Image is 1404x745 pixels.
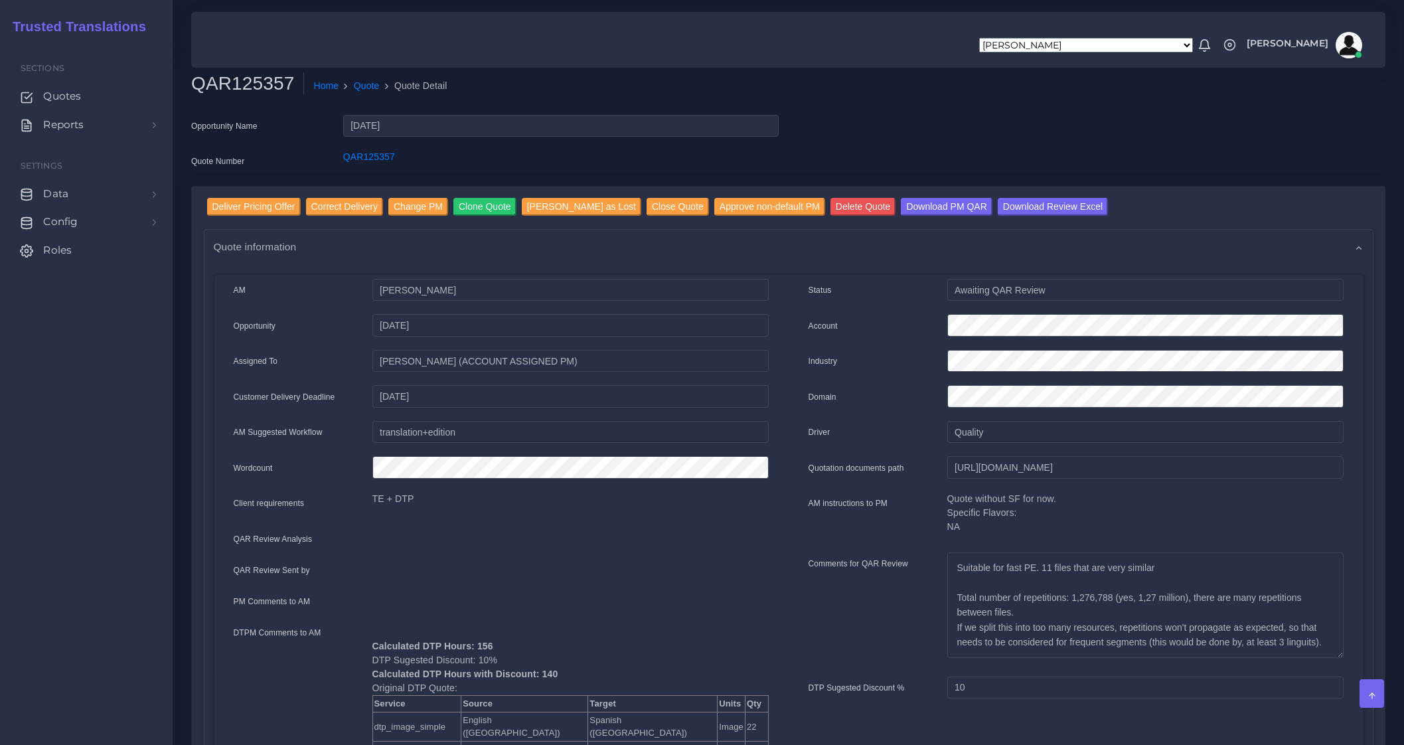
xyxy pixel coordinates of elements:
span: Data [43,187,68,201]
a: Trusted Translations [3,16,146,38]
label: AM instructions to PM [809,497,888,509]
input: Clone Quote [453,198,516,216]
th: Source [461,696,588,712]
input: Correct Delivery [306,198,383,216]
span: Config [43,214,78,229]
a: [PERSON_NAME]avatar [1240,32,1367,58]
label: Comments for QAR Review [809,558,908,570]
a: Data [10,180,163,208]
th: Units [718,696,745,712]
span: Settings [21,161,62,171]
label: QAR Review Sent by [234,564,310,576]
label: AM Suggested Workflow [234,426,323,438]
h2: Trusted Translations [3,19,146,35]
input: Change PM [388,198,448,216]
th: Qty [745,696,769,712]
h2: QAR125357 [191,72,304,95]
td: English ([GEOGRAPHIC_DATA]) [461,712,588,741]
td: Image [718,712,745,741]
input: pm [372,350,769,372]
a: Home [313,79,339,93]
th: Target [588,696,718,712]
img: avatar [1336,32,1362,58]
label: Assigned To [234,355,278,367]
label: Client requirements [234,497,305,509]
span: Quotes [43,89,81,104]
th: Service [372,696,461,712]
input: Download PM QAR [901,198,992,216]
input: [PERSON_NAME] as Lost [522,198,641,216]
a: Roles [10,236,163,264]
a: Quote [354,79,380,93]
label: QAR Review Analysis [234,533,313,545]
label: AM [234,284,246,296]
textarea: Suitable for fast PE. 11 files that are very similar Total number of repetitions: 1,276,788 (yes,... [947,552,1344,658]
label: Quote Number [191,155,244,167]
label: Quotation documents path [809,462,904,474]
input: Close Quote [647,198,709,216]
span: Reports [43,118,84,132]
label: Account [809,320,838,332]
label: DTPM Comments to AM [234,627,321,639]
label: Opportunity [234,320,276,332]
b: Calculated DTP Hours with Discount: 140 [372,669,558,679]
p: TE + DTP [372,492,769,506]
label: Opportunity Name [191,120,258,132]
a: Quotes [10,82,163,110]
a: QAR125357 [343,151,395,162]
div: Quote information [204,230,1373,264]
td: dtp_image_simple [372,712,461,741]
span: Quote information [214,239,297,254]
td: 22 [745,712,769,741]
td: Spanish ([GEOGRAPHIC_DATA]) [588,712,718,741]
a: Config [10,208,163,236]
span: [PERSON_NAME] [1247,39,1328,48]
li: Quote Detail [380,79,447,93]
span: Sections [21,63,64,73]
a: Reports [10,111,163,139]
label: Driver [809,426,830,438]
label: Customer Delivery Deadline [234,391,335,403]
label: Status [809,284,832,296]
b: Calculated DTP Hours: 156 [372,641,493,651]
label: Domain [809,391,836,403]
label: PM Comments to AM [234,596,311,608]
span: Roles [43,243,72,258]
p: Quote without SF for now. Specific Flavors: NA [947,492,1344,534]
input: Deliver Pricing Offer [207,198,301,216]
input: Download Review Excel [998,198,1108,216]
label: DTP Sugested Discount % [809,682,905,694]
label: Wordcount [234,462,273,474]
label: Industry [809,355,838,367]
input: Delete Quote [830,198,896,216]
input: Approve non-default PM [714,198,825,216]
